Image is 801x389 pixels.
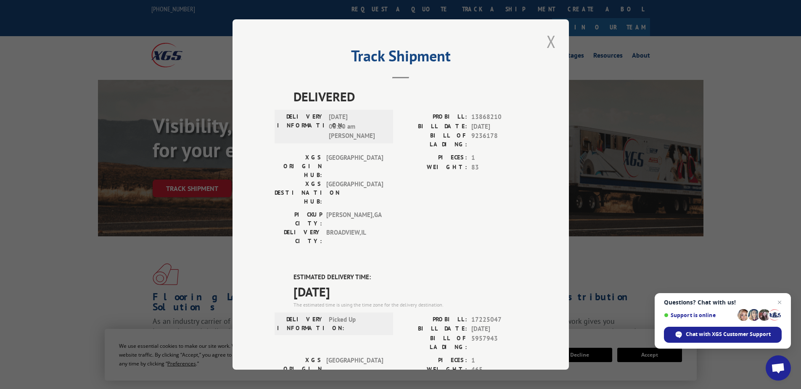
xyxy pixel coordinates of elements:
label: WEIGHT: [401,365,467,375]
label: PROBILL: [401,315,467,325]
span: [DATE] 08:20 am [PERSON_NAME] [329,112,386,141]
label: DELIVERY CITY: [275,228,322,246]
label: PIECES: [401,356,467,365]
span: 9236178 [471,131,527,149]
label: XGS ORIGIN HUB: [275,153,322,180]
span: Picked Up [329,315,386,333]
span: 83 [471,163,527,172]
span: Support is online [664,312,735,318]
label: XGS ORIGIN HUB: [275,356,322,382]
label: DELIVERY INFORMATION: [277,112,325,141]
span: [DATE] [471,324,527,334]
span: 5957943 [471,334,527,352]
label: WEIGHT: [401,163,467,172]
label: BILL OF LADING: [401,334,467,352]
span: Chat with XGS Customer Support [686,331,771,338]
span: Questions? Chat with us! [664,299,782,306]
label: PROBILL: [401,112,467,122]
span: [PERSON_NAME] , GA [326,210,383,228]
label: DELIVERY INFORMATION: [277,315,325,333]
span: [DATE] [293,282,527,301]
button: Close modal [544,30,558,53]
label: BILL DATE: [401,122,467,132]
span: [GEOGRAPHIC_DATA] [326,153,383,180]
span: 1 [471,153,527,163]
label: PICKUP CITY: [275,210,322,228]
h2: Track Shipment [275,50,527,66]
span: Chat with XGS Customer Support [664,327,782,343]
label: BILL OF LADING: [401,131,467,149]
span: [DATE] [471,122,527,132]
a: Open chat [766,355,791,381]
label: ESTIMATED DELIVERY TIME: [293,273,527,282]
span: 465 [471,365,527,375]
label: BILL DATE: [401,324,467,334]
label: XGS DESTINATION HUB: [275,180,322,206]
span: [GEOGRAPHIC_DATA] [326,356,383,382]
span: [GEOGRAPHIC_DATA] [326,180,383,206]
label: PIECES: [401,153,467,163]
span: 17225047 [471,315,527,325]
span: DELIVERED [293,87,527,106]
span: 1 [471,356,527,365]
span: BROADVIEW , IL [326,228,383,246]
span: 13868210 [471,112,527,122]
div: The estimated time is using the time zone for the delivery destination. [293,301,527,309]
